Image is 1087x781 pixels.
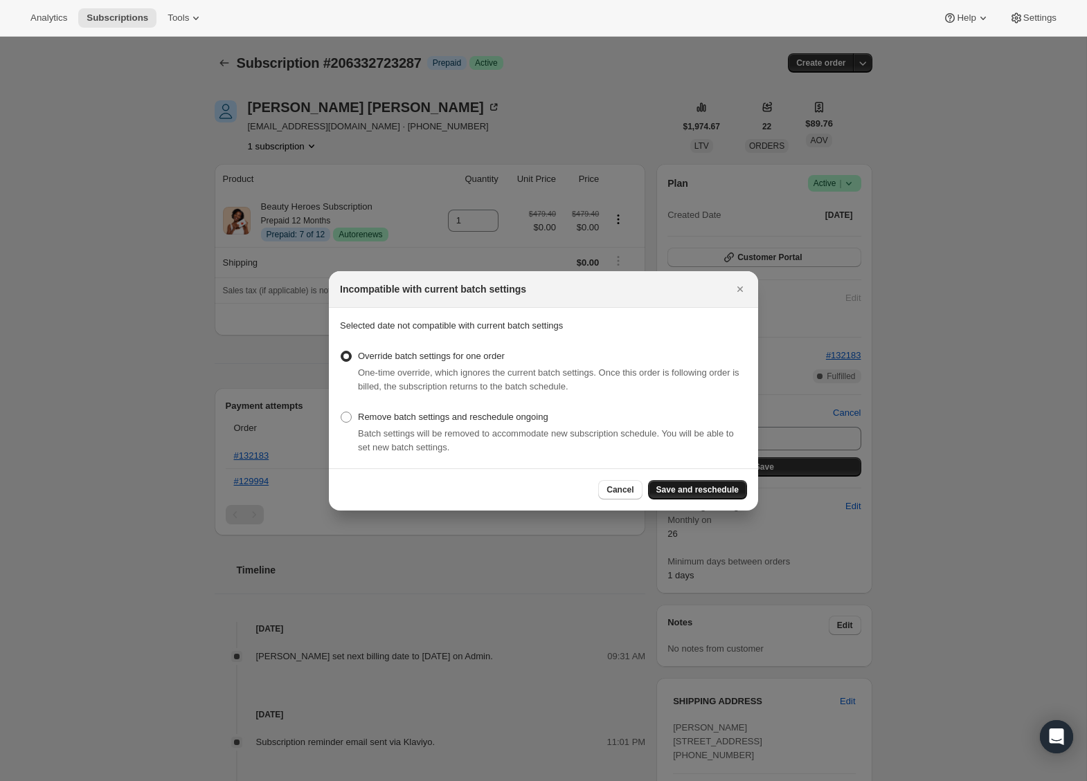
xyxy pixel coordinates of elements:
button: Tools [159,8,211,28]
span: Settings [1023,12,1057,24]
button: Cancel [598,480,642,499]
span: Cancel [607,484,634,495]
span: Help [957,12,976,24]
button: Settings [1001,8,1065,28]
span: One-time override, which ignores the current batch settings. Once this order is following order i... [358,367,739,392]
div: Open Intercom Messenger [1040,720,1073,753]
h2: Incompatible with current batch settings [340,282,526,296]
span: Subscriptions [87,12,148,24]
button: Save and reschedule [648,480,747,499]
span: Batch settings will be removed to accommodate new subscription schedule. You will be able to set ... [358,428,734,452]
span: Save and reschedule [656,484,739,495]
span: Remove batch settings and reschedule ongoing [358,412,548,422]
span: Tools [168,12,189,24]
span: Override batch settings for one order [358,351,505,361]
button: Subscriptions [78,8,156,28]
span: Analytics [30,12,67,24]
button: Analytics [22,8,75,28]
button: Close [730,279,750,299]
span: Selected date not compatible with current batch settings [340,320,563,331]
button: Help [935,8,998,28]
